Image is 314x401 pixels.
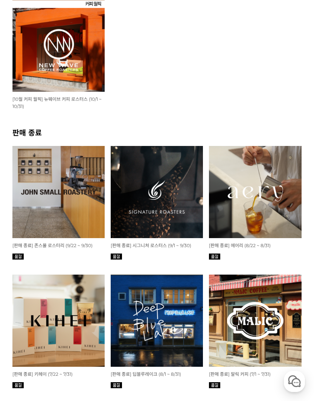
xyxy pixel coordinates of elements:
a: 설정 [97,238,145,257]
span: [판매 종료] 시그니쳐 로스터스 (9/1 ~ 9/30) [111,243,191,248]
a: [판매 종료] 키헤이 (7/22 ~ 7/31) [12,371,73,377]
img: 8월 커피 스몰 월픽 에어리 [209,146,301,238]
img: 7월 커피 월픽 말릭커피 [209,275,301,367]
a: 홈 [2,238,50,257]
a: 대화 [50,238,97,257]
img: 품절 [12,254,24,260]
img: [판매 종료] 존스몰 로스터리 (9/22 ~ 9/30) [12,146,105,238]
img: 품절 [111,382,122,388]
img: 품절 [111,254,122,260]
img: 품절 [12,382,24,388]
span: 홈 [24,250,28,256]
a: [판매 종료] 존스몰 로스터리 (9/22 ~ 9/30) [12,242,93,248]
span: 대화 [69,250,78,256]
a: [판매 종료] 에어리 (8/22 ~ 8/31) [209,242,271,248]
a: [판매 종료] 딥블루레이크 (8/1 ~ 8/31) [111,371,181,377]
img: [판매 종료] 시그니쳐 로스터스 (9/1 ~ 9/30) [111,146,203,238]
span: [판매 종료] 에어리 (8/22 ~ 8/31) [209,243,271,248]
img: 품절 [209,254,220,260]
span: 설정 [116,250,125,256]
h2: 판매 종료 [12,127,301,138]
img: 8월 커피 월픽 딥블루레이크 [111,275,203,367]
img: 7월 커피 스몰 월픽 키헤이 [12,275,105,367]
img: 품절 [209,382,220,388]
a: [10월 커피 월픽] 뉴웨이브 커피 로스터스 (10/1 ~ 10/31) [12,96,102,109]
a: [판매 종료] 말릭 커피 (7/1 ~ 7/31) [209,371,271,377]
span: [판매 종료] 존스몰 로스터리 (9/22 ~ 9/30) [12,243,93,248]
a: [판매 종료] 시그니쳐 로스터스 (9/1 ~ 9/30) [111,242,191,248]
